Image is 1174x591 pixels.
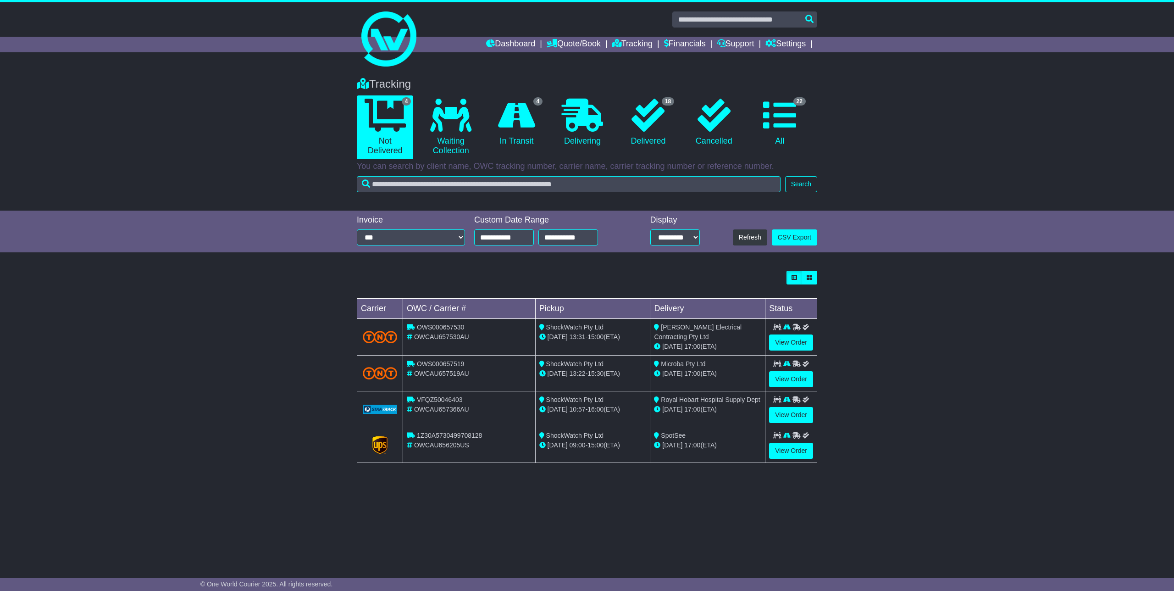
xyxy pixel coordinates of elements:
[769,407,813,423] a: View Order
[661,396,760,403] span: Royal Hobart Hospital Supply Dept
[612,37,653,52] a: Tracking
[570,370,586,377] span: 13:22
[684,406,700,413] span: 17:00
[717,37,754,52] a: Support
[474,215,621,225] div: Custom Date Range
[357,162,817,172] p: You can search by client name, OWC tracking number, carrier name, carrier tracking number or refe...
[357,299,403,319] td: Carrier
[546,360,604,368] span: ShockWatch Pty Ltd
[539,405,647,414] div: - (ETA)
[661,432,686,439] span: SpotSee
[772,229,817,245] a: CSV Export
[587,333,604,340] span: 15:00
[363,405,397,414] img: GetCarrierServiceLogo
[417,360,465,368] span: OWS000657519
[414,370,469,377] span: OWCAU657519AU
[539,332,647,342] div: - (ETA)
[587,406,604,413] span: 16:00
[684,441,700,449] span: 17:00
[793,97,806,106] span: 22
[662,441,682,449] span: [DATE]
[620,95,676,150] a: 18 Delivered
[684,370,700,377] span: 17:00
[587,441,604,449] span: 15:00
[769,371,813,387] a: View Order
[661,360,705,368] span: Microba Pty Ltd
[414,333,469,340] span: OWCAU657530AU
[650,299,765,319] td: Delivery
[662,343,682,350] span: [DATE]
[654,323,742,340] span: [PERSON_NAME] Electrical Contracting Pty Ltd
[662,97,674,106] span: 18
[363,367,397,379] img: TNT_Domestic.png
[372,436,388,454] img: GetCarrierServiceLogo
[765,299,817,319] td: Status
[662,406,682,413] span: [DATE]
[352,78,822,91] div: Tracking
[686,95,742,150] a: Cancelled
[587,370,604,377] span: 15:30
[357,215,465,225] div: Invoice
[548,333,568,340] span: [DATE]
[752,95,808,150] a: 22 All
[539,369,647,379] div: - (ETA)
[548,406,568,413] span: [DATE]
[548,441,568,449] span: [DATE]
[570,406,586,413] span: 10:57
[664,37,706,52] a: Financials
[417,432,482,439] span: 1Z30A5730499708128
[654,369,761,379] div: (ETA)
[570,333,586,340] span: 13:31
[546,432,604,439] span: ShockWatch Pty Ltd
[570,441,586,449] span: 09:00
[650,215,700,225] div: Display
[422,95,479,159] a: Waiting Collection
[554,95,610,150] a: Delivering
[785,176,817,192] button: Search
[654,405,761,414] div: (ETA)
[546,323,604,331] span: ShockWatch Pty Ltd
[533,97,543,106] span: 4
[403,299,536,319] td: OWC / Carrier #
[654,440,761,450] div: (ETA)
[414,441,469,449] span: OWCAU656205US
[357,95,413,159] a: 4 Not Delivered
[765,37,806,52] a: Settings
[733,229,767,245] button: Refresh
[769,335,813,351] a: View Order
[488,95,545,150] a: 4 In Transit
[546,396,604,403] span: ShockWatch Pty Ltd
[535,299,650,319] td: Pickup
[414,406,469,413] span: OWCAU657366AU
[769,443,813,459] a: View Order
[402,97,411,106] span: 4
[417,396,463,403] span: VFQZ50046403
[486,37,535,52] a: Dashboard
[363,331,397,343] img: TNT_Domestic.png
[662,370,682,377] span: [DATE]
[548,370,568,377] span: [DATE]
[539,440,647,450] div: - (ETA)
[200,580,333,588] span: © One World Courier 2025. All rights reserved.
[654,342,761,351] div: (ETA)
[417,323,465,331] span: OWS000657530
[684,343,700,350] span: 17:00
[547,37,601,52] a: Quote/Book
